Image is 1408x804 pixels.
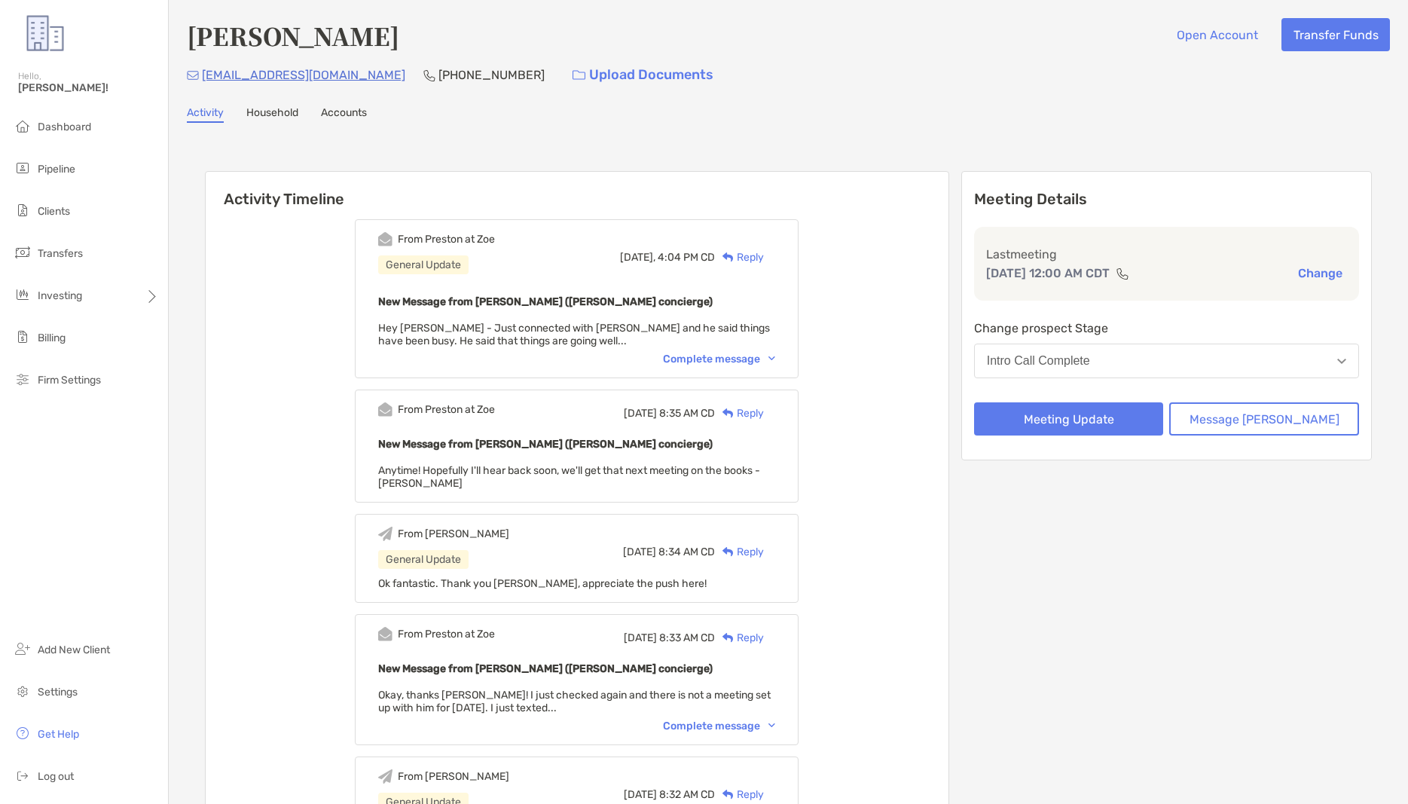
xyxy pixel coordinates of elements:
[14,724,32,742] img: get-help icon
[722,252,734,262] img: Reply icon
[715,249,764,265] div: Reply
[722,790,734,799] img: Reply icon
[715,544,764,560] div: Reply
[378,550,469,569] div: General Update
[38,163,75,176] span: Pipeline
[202,66,405,84] p: [EMAIL_ADDRESS][DOMAIN_NAME]
[378,438,713,451] b: New Message from [PERSON_NAME] ([PERSON_NAME] concierge)
[658,546,715,558] span: 8:34 AM CD
[722,633,734,643] img: Reply icon
[378,255,469,274] div: General Update
[38,728,79,741] span: Get Help
[378,402,392,417] img: Event icon
[38,121,91,133] span: Dashboard
[1165,18,1269,51] button: Open Account
[246,106,298,123] a: Household
[624,788,657,801] span: [DATE]
[398,628,495,640] div: From Preston at Zoe
[398,770,509,783] div: From [PERSON_NAME]
[974,402,1164,436] button: Meeting Update
[14,370,32,388] img: firm-settings icon
[573,70,585,81] img: button icon
[722,408,734,418] img: Reply icon
[1116,267,1129,280] img: communication type
[659,407,715,420] span: 8:35 AM CD
[1293,265,1347,281] button: Change
[378,689,771,714] span: Okay, thanks [PERSON_NAME]! I just checked again and there is not a meeting set up with him for [...
[378,577,707,590] span: Ok fantastic. Thank you [PERSON_NAME], appreciate the push here!
[663,720,775,732] div: Complete message
[987,354,1090,368] div: Intro Call Complete
[14,243,32,261] img: transfers icon
[378,464,760,490] span: Anytime! Hopefully I'll hear back soon, we'll get that next meeting on the books -[PERSON_NAME]
[423,69,435,81] img: Phone Icon
[14,201,32,219] img: clients icon
[378,295,713,308] b: New Message from [PERSON_NAME] ([PERSON_NAME] concierge)
[378,627,392,641] img: Event icon
[38,374,101,387] span: Firm Settings
[378,527,392,541] img: Event icon
[768,356,775,361] img: Chevron icon
[986,245,1347,264] p: Last meeting
[659,631,715,644] span: 8:33 AM CD
[659,788,715,801] span: 8:32 AM CD
[187,106,224,123] a: Activity
[438,66,545,84] p: [PHONE_NUMBER]
[378,662,713,675] b: New Message from [PERSON_NAME] ([PERSON_NAME] concierge)
[623,546,656,558] span: [DATE]
[38,770,74,783] span: Log out
[658,251,715,264] span: 4:04 PM CD
[563,59,723,91] a: Upload Documents
[187,71,199,80] img: Email Icon
[974,344,1359,378] button: Intro Call Complete
[38,205,70,218] span: Clients
[38,686,78,699] span: Settings
[715,405,764,421] div: Reply
[624,407,657,420] span: [DATE]
[620,251,655,264] span: [DATE],
[768,723,775,728] img: Chevron icon
[14,640,32,658] img: add_new_client icon
[18,6,72,60] img: Zoe Logo
[398,233,495,246] div: From Preston at Zoe
[14,682,32,700] img: settings icon
[722,547,734,557] img: Reply icon
[14,286,32,304] img: investing icon
[1337,359,1346,364] img: Open dropdown arrow
[206,172,948,208] h6: Activity Timeline
[14,328,32,346] img: billing icon
[663,353,775,365] div: Complete message
[974,319,1359,338] p: Change prospect Stage
[38,644,110,656] span: Add New Client
[624,631,657,644] span: [DATE]
[38,247,83,260] span: Transfers
[38,289,82,302] span: Investing
[14,159,32,177] img: pipeline icon
[14,766,32,784] img: logout icon
[187,18,399,53] h4: [PERSON_NAME]
[398,527,509,540] div: From [PERSON_NAME]
[398,403,495,416] div: From Preston at Zoe
[715,787,764,802] div: Reply
[378,232,392,246] img: Event icon
[986,264,1110,283] p: [DATE] 12:00 AM CDT
[715,630,764,646] div: Reply
[321,106,367,123] a: Accounts
[14,117,32,135] img: dashboard icon
[1281,18,1390,51] button: Transfer Funds
[378,322,770,347] span: Hey [PERSON_NAME] - Just connected with [PERSON_NAME] and he said things have been busy. He said ...
[378,769,392,784] img: Event icon
[974,190,1359,209] p: Meeting Details
[18,81,159,94] span: [PERSON_NAME]!
[1169,402,1359,436] button: Message [PERSON_NAME]
[38,332,66,344] span: Billing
